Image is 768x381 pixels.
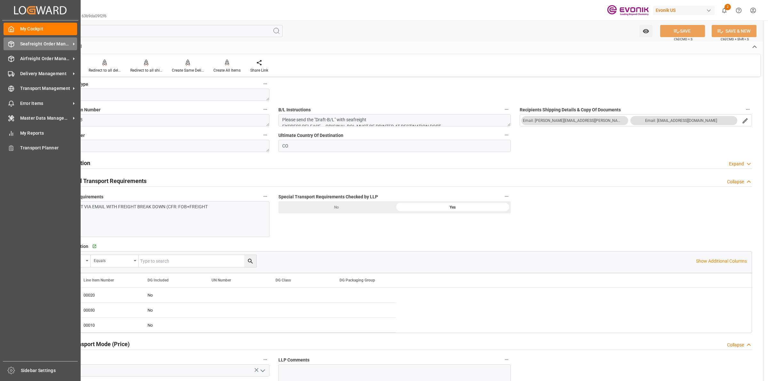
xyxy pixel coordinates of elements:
[278,357,309,363] span: LLP Comments
[738,115,752,127] button: search button
[523,117,621,124] div: Email: [PERSON_NAME][EMAIL_ADDRESS][PERSON_NAME][DOMAIN_NAME]
[139,255,256,267] input: Type to search
[744,105,752,114] button: Recipients Shipping Details & Copy Of Documents
[76,318,396,333] div: Press SPACE to select this row.
[148,288,196,303] div: No
[20,26,77,32] span: My Cockpit
[645,117,717,124] div: Email: [EMAIL_ADDRESS][DOMAIN_NAME]
[94,256,132,264] div: Equals
[244,255,256,267] button: search button
[696,258,747,265] p: Show Additional Columns
[148,318,196,333] div: No
[278,114,511,126] textarea: Please send the "Draft-B/L" with seafreight EXPRESS RELEASE – ORIGINAL BOL MUST BE PRINTED AT DES...
[502,355,511,364] button: LLP Comments
[660,25,705,37] button: SAVE
[653,4,717,16] button: Evonik US
[520,107,621,113] span: Recipients Shipping Details & Copy Of Documents
[340,278,375,282] span: DG Packaging Group
[20,130,77,137] span: My Reports
[502,105,511,114] button: B/L Instructions
[395,201,511,213] div: Yes
[76,288,140,302] div: 00020
[630,116,737,125] button: Email: [EMAIL_ADDRESS][DOMAIN_NAME]
[20,55,71,62] span: Airfreight Order Management
[84,278,114,282] span: Line Item Number
[278,201,395,213] div: No
[20,41,71,47] span: Seafreight Order Management
[20,145,77,151] span: Transport Planner
[148,278,169,282] span: DG Included
[130,67,162,73] div: Redirect to all shipments
[20,70,71,77] span: Delivery Management
[261,105,269,114] button: Importer Identification Number
[20,115,71,122] span: Master Data Management
[520,115,738,127] button: menu-button
[37,114,269,126] textarea: Nit No. 900676266-8
[653,6,715,15] div: Evonik US
[20,85,71,92] span: Transport Management
[261,131,269,139] button: Import License Number
[520,114,752,126] button: open menu
[20,100,71,107] span: Error Items
[502,192,511,201] button: Special Transport Requirements Checked by LLP
[76,318,140,332] div: 00010
[29,25,283,37] input: Search Fields
[89,67,121,73] div: Redirect to all deliveries
[37,89,269,101] textarea: RESELLER
[729,161,744,167] div: Expand
[732,3,746,18] button: Help Center
[76,303,396,318] div: Press SPACE to select this row.
[250,67,268,73] div: Share Link
[261,80,269,88] button: Ultimate Consignee Type
[21,367,78,374] span: Sidebar Settings
[37,177,147,185] h2: Checking Special Transport Requirements
[41,203,259,210] div: INVOICE TO BE SENT VIA EMAIL WITH FREIGHT BREAK DOWN (CFR: FOB+FREIGHT
[721,37,749,42] span: Ctrl/CMD + Shift + S
[724,4,731,10] span: 2
[639,25,652,37] button: open menu
[91,255,139,267] button: open menu
[4,127,77,139] a: My Reports
[261,192,269,201] button: Special Transport Requirements
[674,37,692,42] span: Ctrl/CMD + S
[521,116,628,125] button: Email: [PERSON_NAME][EMAIL_ADDRESS][PERSON_NAME][DOMAIN_NAME]
[212,278,231,282] span: UN Number
[276,278,291,282] span: DG Class
[258,366,267,376] button: open menu
[278,107,311,113] span: B/L Instructions
[727,342,744,348] div: Collapse
[172,67,204,73] div: Create Same Delivery Date
[37,340,130,348] h2: Challenging Transport Mode (Price)
[76,303,140,317] div: 00030
[213,67,241,73] div: Create All Items
[717,3,732,18] button: show 2 new notifications
[4,142,77,154] a: Transport Planner
[278,132,343,139] span: Ultimate Country Of Destination
[76,288,396,303] div: Press SPACE to select this row.
[278,194,378,200] span: Special Transport Requirements Checked by LLP
[607,5,649,16] img: Evonik-brand-mark-Deep-Purple-RGB.jpeg_1700498283.jpeg
[261,355,269,364] button: Challenge Status
[4,23,77,35] a: My Cockpit
[727,179,744,185] div: Collapse
[502,131,511,139] button: Ultimate Country Of Destination
[712,25,756,37] button: SAVE & NEW
[148,303,196,318] div: No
